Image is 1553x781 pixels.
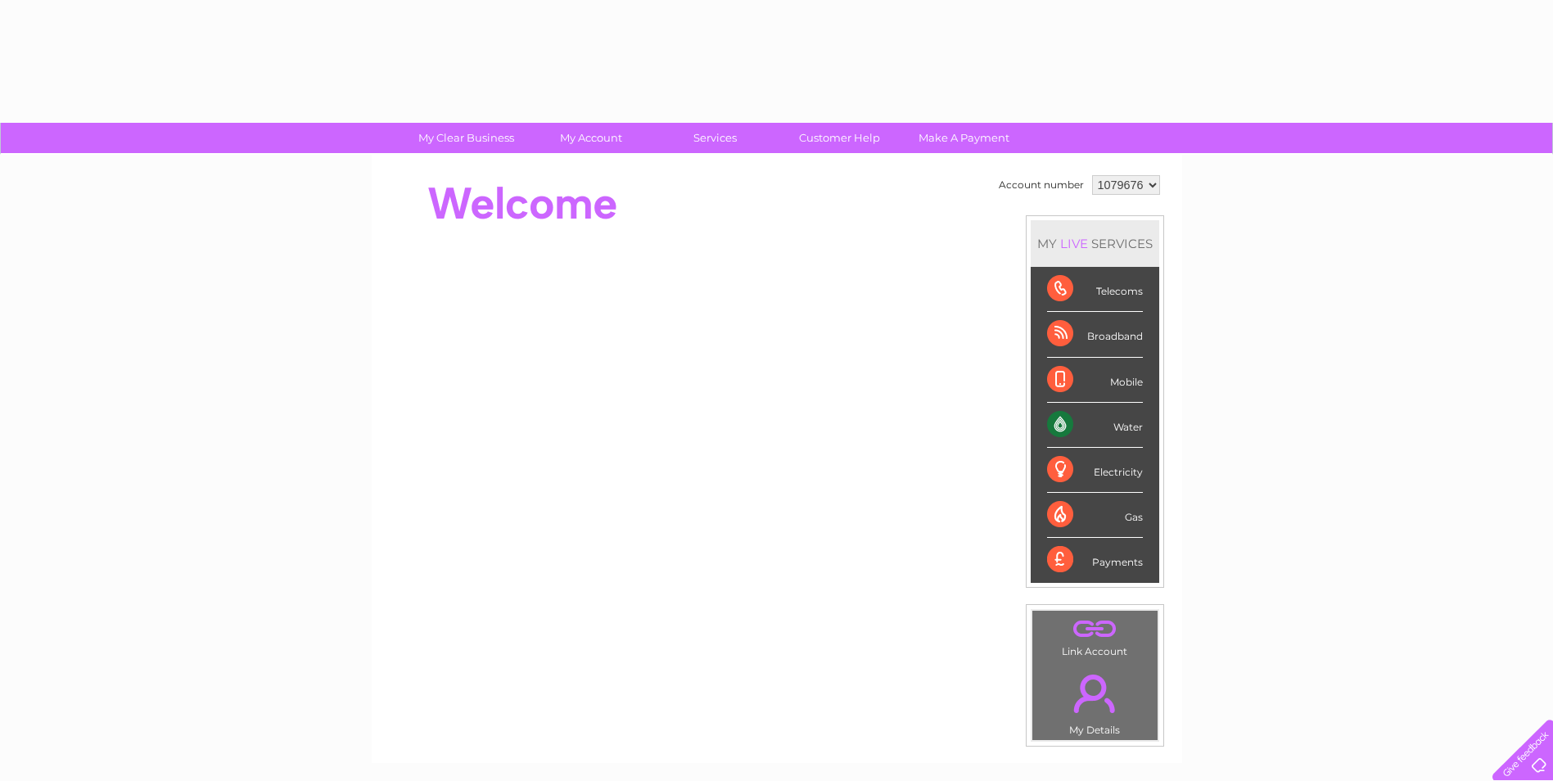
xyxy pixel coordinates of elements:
a: My Account [523,123,658,153]
td: Link Account [1032,610,1158,661]
a: Customer Help [772,123,907,153]
div: Water [1047,403,1143,448]
div: Gas [1047,493,1143,538]
div: Electricity [1047,448,1143,493]
div: Broadband [1047,312,1143,357]
td: My Details [1032,661,1158,741]
a: . [1036,665,1153,722]
a: Make A Payment [896,123,1032,153]
div: MY SERVICES [1031,220,1159,267]
a: My Clear Business [399,123,534,153]
a: Services [648,123,783,153]
td: Account number [995,171,1088,199]
div: Telecoms [1047,267,1143,312]
div: Mobile [1047,358,1143,403]
div: LIVE [1057,236,1091,251]
a: . [1036,615,1153,643]
div: Payments [1047,538,1143,582]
